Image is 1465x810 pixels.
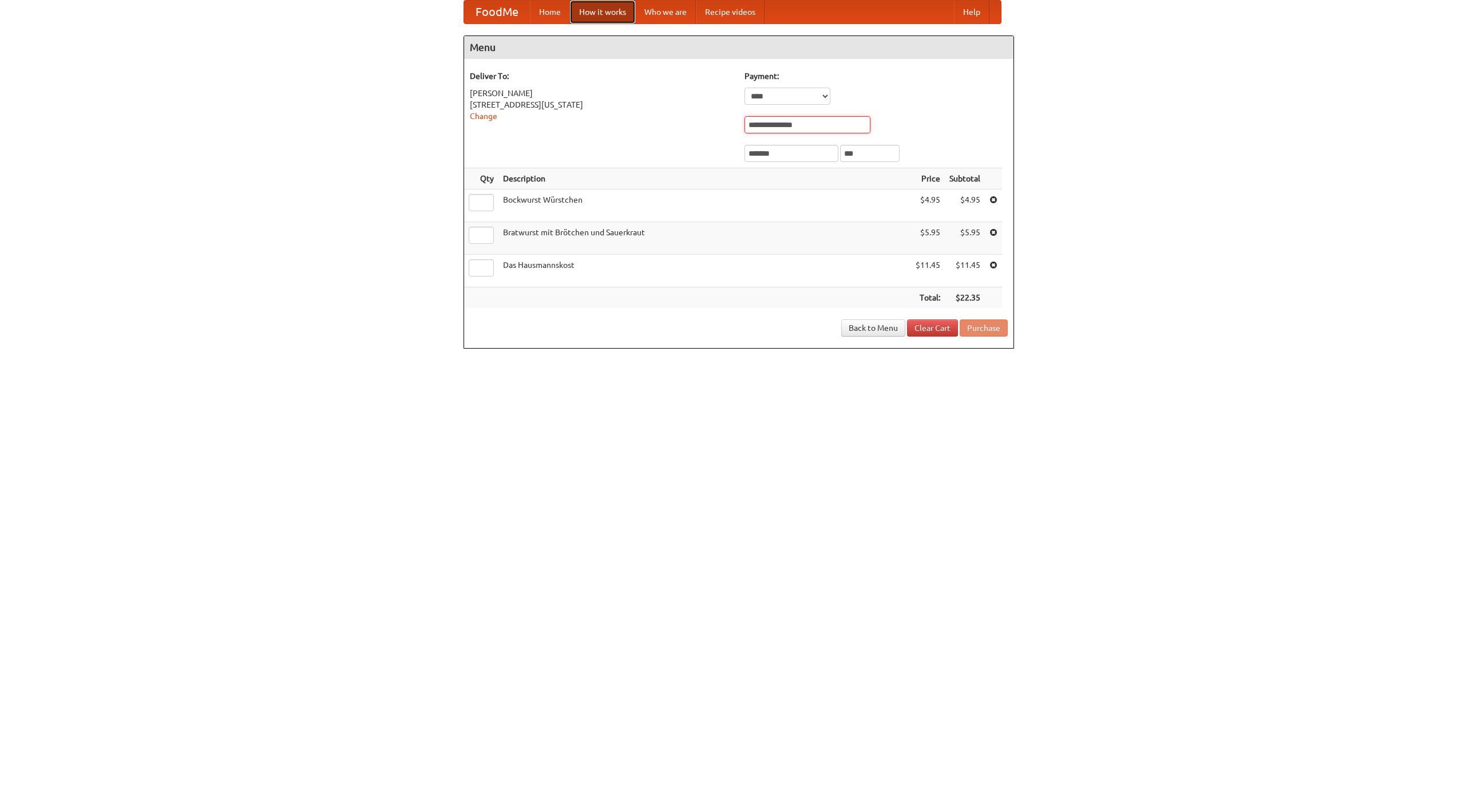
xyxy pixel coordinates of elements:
[498,222,911,255] td: Bratwurst mit Brötchen und Sauerkraut
[498,168,911,189] th: Description
[635,1,696,23] a: Who we are
[945,255,985,287] td: $11.45
[945,222,985,255] td: $5.95
[911,189,945,222] td: $4.95
[498,189,911,222] td: Bockwurst Würstchen
[470,112,497,121] a: Change
[945,168,985,189] th: Subtotal
[530,1,570,23] a: Home
[696,1,765,23] a: Recipe videos
[911,222,945,255] td: $5.95
[498,255,911,287] td: Das Hausmannskost
[841,319,905,337] a: Back to Menu
[745,70,1008,82] h5: Payment:
[470,99,733,110] div: [STREET_ADDRESS][US_STATE]
[470,88,733,99] div: [PERSON_NAME]
[911,168,945,189] th: Price
[911,287,945,309] th: Total:
[960,319,1008,337] button: Purchase
[570,1,635,23] a: How it works
[954,1,989,23] a: Help
[907,319,958,337] a: Clear Cart
[945,189,985,222] td: $4.95
[464,36,1013,59] h4: Menu
[911,255,945,287] td: $11.45
[464,168,498,189] th: Qty
[945,287,985,309] th: $22.35
[470,70,733,82] h5: Deliver To:
[464,1,530,23] a: FoodMe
